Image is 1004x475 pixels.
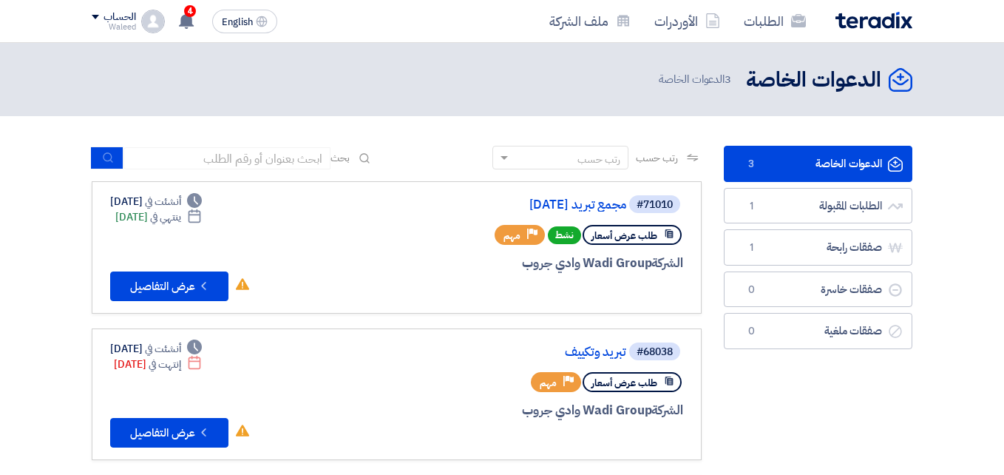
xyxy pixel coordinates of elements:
span: بحث [330,150,350,166]
h2: الدعوات الخاصة [746,66,881,95]
div: الحساب [104,11,135,24]
a: الدعوات الخاصة3 [724,146,912,182]
a: الأوردرات [642,4,732,38]
span: الشركة [651,254,683,272]
img: Teradix logo [835,12,912,29]
a: صفقات ملغية0 [724,313,912,349]
div: #71010 [637,200,673,210]
span: 0 [742,324,760,339]
span: 1 [742,199,760,214]
a: مجمع تبريد [DATE] [330,198,626,212]
span: أنشئت في [145,341,180,357]
span: 3 [742,157,760,172]
span: 4 [184,5,196,17]
a: الطلبات [732,4,818,38]
span: طلب عرض أسعار [591,229,657,243]
span: 1 [742,240,760,255]
span: الدعوات الخاصة [659,71,734,88]
span: نشط [548,226,581,244]
span: 3 [725,71,731,87]
span: مهم [503,229,520,243]
div: [DATE] [110,194,202,209]
span: ينتهي في [150,209,180,225]
a: صفقات رابحة1 [724,229,912,266]
div: Waleed [92,23,135,31]
a: ملف الشركة [537,4,642,38]
div: [DATE] [110,341,202,357]
span: مهم [540,376,557,390]
span: إنتهت في [149,357,180,372]
div: [DATE] [115,209,202,225]
span: طلب عرض أسعار [591,376,657,390]
span: 0 [742,283,760,297]
div: رتب حسب [577,152,620,167]
span: الشركة [651,401,683,420]
button: عرض التفاصيل [110,272,228,301]
a: تبريد وتكييف [330,346,626,359]
div: Wadi Group وادي جروب [328,401,683,420]
span: English [222,17,253,27]
div: #68038 [637,347,673,357]
img: profile_test.png [141,10,165,33]
div: Wadi Group وادي جروب [328,254,683,273]
div: [DATE] [114,357,202,372]
span: رتب حسب [636,150,678,166]
a: صفقات خاسرة0 [724,272,912,308]
button: English [212,10,277,33]
a: الطلبات المقبولة1 [724,188,912,224]
span: أنشئت في [145,194,180,209]
button: عرض التفاصيل [110,418,228,448]
input: ابحث بعنوان أو رقم الطلب [123,147,330,169]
